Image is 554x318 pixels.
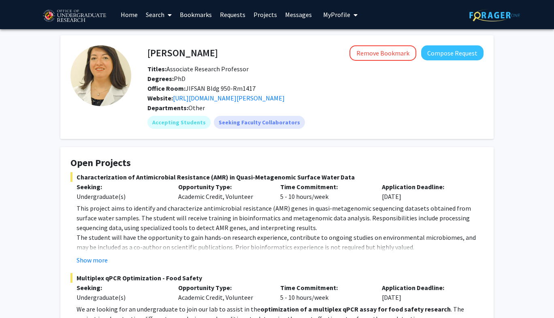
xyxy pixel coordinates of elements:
button: Remove Bookmark [349,45,416,61]
h4: [PERSON_NAME] [147,45,218,60]
img: Profile Picture [70,45,131,106]
span: Other [188,104,205,112]
p: This project aims to identify and characterize antimicrobial resistance (AMR) genes in quasi-meta... [77,203,484,233]
p: Time Commitment: [280,283,370,292]
p: Application Deadline: [382,283,471,292]
mat-chip: Accepting Students [147,116,211,129]
img: ForagerOne Logo [469,9,520,21]
button: Compose Request to Magaly Toro [421,45,484,60]
div: 5 - 10 hours/week [274,283,376,302]
b: Titles: [147,65,166,73]
b: Website: [147,94,173,102]
p: Seeking: [77,182,166,192]
p: Time Commitment: [280,182,370,192]
div: Undergraduate(s) [77,292,166,302]
b: Degrees: [147,75,174,83]
p: Application Deadline: [382,182,471,192]
a: Bookmarks [176,0,216,29]
mat-chip: Seeking Faculty Collaborators [214,116,305,129]
div: 5 - 10 hours/week [274,182,376,201]
div: Undergraduate(s) [77,192,166,201]
span: JIFSAN Bldg 950-Rm1417 [147,84,256,92]
a: Requests [216,0,249,29]
span: Associate Research Professor [147,65,249,73]
a: Home [117,0,142,29]
a: Messages [281,0,316,29]
p: Opportunity Type: [178,283,268,292]
span: My Profile [323,11,350,19]
p: Seeking: [77,283,166,292]
a: Search [142,0,176,29]
a: Opens in a new tab [173,94,285,102]
div: Academic Credit, Volunteer [172,182,274,201]
span: Multiplex qPCR Optimization - Food Safety [70,273,484,283]
div: [DATE] [376,283,477,302]
span: Characterization of Antimicrobial Resistance (AMR) in Quasi-Metagenomic Surface Water Data [70,172,484,182]
a: Projects [249,0,281,29]
iframe: Chat [6,282,34,312]
strong: optimization of a multiplex qPCR assay for food safety research [260,305,451,313]
b: Departments: [147,104,188,112]
button: Show more [77,255,108,265]
span: PhD [147,75,185,83]
b: Office Room: [147,84,185,92]
img: University of Maryland Logo [40,6,109,26]
p: Opportunity Type: [178,182,268,192]
p: The student will have the opportunity to gain hands-on research experience, contribute to ongoing... [77,233,484,252]
h4: Open Projects [70,157,484,169]
div: [DATE] [376,182,477,201]
div: Academic Credit, Volunteer [172,283,274,302]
